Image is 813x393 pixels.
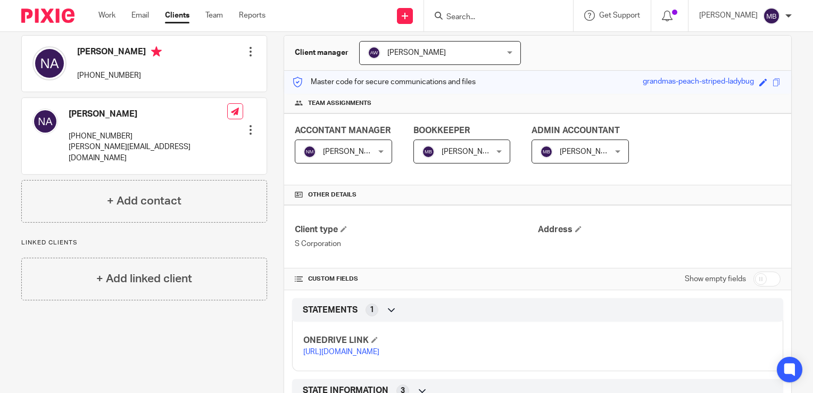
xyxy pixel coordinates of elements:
div: grandmas-peach-striped-ladybug [643,76,754,88]
a: Team [205,10,223,21]
span: ACCONTANT MANAGER [295,126,391,135]
p: [PHONE_NUMBER] [77,70,162,81]
h4: Client type [295,224,537,235]
input: Search [445,13,541,22]
h3: Client manager [295,47,349,58]
img: svg%3E [32,109,58,134]
h4: + Add linked client [96,271,192,287]
span: [PERSON_NAME] [387,49,446,56]
span: ADMIN ACCOUNTANT [532,126,620,135]
p: [PHONE_NUMBER] [69,131,227,142]
img: svg%3E [368,46,380,59]
img: svg%3E [303,145,316,158]
a: Email [131,10,149,21]
a: [URL][DOMAIN_NAME] [303,348,379,356]
span: STATEMENTS [303,305,358,316]
span: Team assignments [308,99,371,108]
img: svg%3E [540,145,553,158]
span: [PERSON_NAME] [323,148,381,155]
a: Clients [165,10,189,21]
span: BOOKKEEPER [413,126,470,135]
span: Other details [308,191,356,199]
h4: [PERSON_NAME] [69,109,227,120]
img: svg%3E [32,46,67,80]
p: Linked clients [21,239,267,247]
a: Work [98,10,115,21]
p: Master code for secure communications and files [292,77,476,87]
p: [PERSON_NAME] [699,10,758,21]
span: 1 [370,305,374,315]
i: Primary [151,46,162,57]
h4: [PERSON_NAME] [77,46,162,60]
h4: CUSTOM FIELDS [295,275,537,283]
img: svg%3E [763,7,780,24]
h4: + Add contact [107,193,181,209]
img: Pixie [21,9,74,23]
label: Show empty fields [685,274,746,284]
h4: Address [538,224,781,235]
span: Get Support [599,12,640,19]
a: Reports [239,10,266,21]
img: svg%3E [422,145,435,158]
p: S Corporation [295,239,537,249]
span: [PERSON_NAME] [560,148,618,155]
p: [PERSON_NAME][EMAIL_ADDRESS][DOMAIN_NAME] [69,142,227,163]
span: [PERSON_NAME] [442,148,500,155]
h4: ONEDRIVE LINK [303,335,537,346]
